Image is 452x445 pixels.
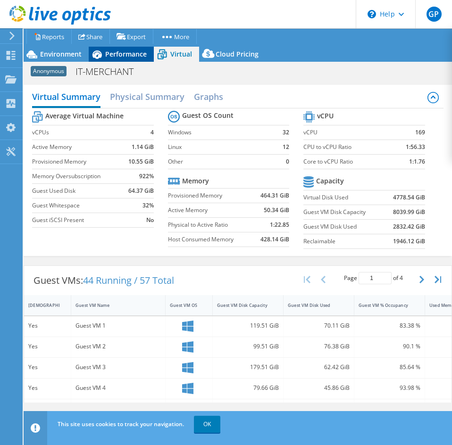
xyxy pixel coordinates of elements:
div: 76.38 GiB [288,341,350,352]
h2: Graphs [194,87,223,106]
span: 44 Running / 57 Total [83,274,174,287]
div: 93.98 % [359,383,420,393]
label: Reclaimable [303,237,385,246]
span: Page of [344,272,403,284]
b: 64.37 GiB [128,186,154,196]
div: 179.51 GiB [217,362,279,372]
b: 32% [142,201,154,210]
label: Guest VM Disk Capacity [303,207,385,217]
label: Active Memory [168,206,254,215]
a: More [153,29,197,44]
a: Reports [26,29,72,44]
h1: IT-MERCHANT [71,66,148,77]
b: 2832.42 GiB [393,222,425,231]
div: 45.86 GiB [288,383,350,393]
label: Guest Used Disk [32,186,127,196]
div: Yes [28,321,67,331]
label: Guest VM Disk Used [303,222,385,231]
div: 119.51 GiB [217,321,279,331]
div: Yes [28,383,67,393]
label: Provisioned Memory [32,157,127,166]
label: Windows [168,128,278,137]
b: 1:1.76 [409,157,425,166]
b: Average Virtual Machine [45,111,124,121]
b: 464.31 GiB [260,191,289,200]
div: 79.66 GiB [217,383,279,393]
div: 62.42 GiB [288,362,350,372]
div: 90.1 % [359,341,420,352]
b: 50.34 GiB [264,206,289,215]
b: 4778.54 GiB [393,193,425,202]
div: Guest VM Name [75,302,150,308]
label: Host Consumed Memory [168,235,254,244]
label: vCPUs [32,128,127,137]
b: 922% [139,172,154,181]
div: Guest VM OS [170,302,197,308]
a: Export [109,29,153,44]
div: Guest VM 4 [75,383,161,393]
label: Guest Whitespace [32,201,127,210]
b: 8039.99 GiB [393,207,425,217]
div: Guest VM Disk Capacity [217,302,268,308]
b: 1946.12 GiB [393,237,425,246]
label: Physical to Active Ratio [168,220,254,230]
div: Yes [28,341,67,352]
label: Active Memory [32,142,127,152]
span: Environment [40,49,82,58]
div: Guest VMs: [24,266,184,295]
label: Core to vCPU Ratio [303,157,393,166]
b: No [146,215,154,225]
span: GP [427,7,442,22]
div: 99.51 GiB [217,341,279,352]
b: 1.14 GiB [132,142,154,152]
span: This site uses cookies to track your navigation. [58,420,184,428]
b: 4 [151,128,154,137]
b: 10.55 GiB [128,157,154,166]
div: 85.64 % [359,362,420,372]
b: Memory [182,176,209,186]
a: Share [71,29,110,44]
span: 4 [400,274,403,282]
label: Other [168,157,278,166]
label: Provisioned Memory [168,191,254,200]
div: Guest VM % Occupancy [359,302,409,308]
input: jump to page [359,272,392,284]
b: 12 [283,142,289,152]
h2: Virtual Summary [32,87,100,108]
span: Virtual [170,49,192,58]
div: 70.11 GiB [288,321,350,331]
b: 428.14 GiB [260,235,289,244]
label: Guest iSCSI Present [32,215,127,225]
label: CPU to vCPU Ratio [303,142,393,152]
label: Memory Oversubscription [32,172,127,181]
b: Capacity [316,176,344,186]
span: Performance [105,49,147,58]
b: 0 [286,157,289,166]
b: 1:56.33 [406,142,425,152]
div: Guest VM 3 [75,362,161,372]
div: Guest VM 2 [75,341,161,352]
label: vCPU [303,128,393,137]
b: Guest OS Count [182,111,234,120]
svg: \n [368,10,376,18]
h2: Physical Summary [110,87,184,106]
span: Cloud Pricing [216,49,259,58]
label: Virtual Disk Used [303,193,385,202]
b: 32 [283,128,289,137]
div: Guest VM Disk Used [288,302,338,308]
b: 169 [415,128,425,137]
div: 83.38 % [359,321,420,331]
b: 1:22.85 [270,220,289,230]
b: vCPU [317,111,334,121]
div: Yes [28,362,67,372]
div: Guest VM 1 [75,321,161,331]
a: OK [194,416,220,433]
span: Anonymous [31,66,67,76]
label: Linux [168,142,278,152]
div: [DEMOGRAPHIC_DATA] [28,302,55,308]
